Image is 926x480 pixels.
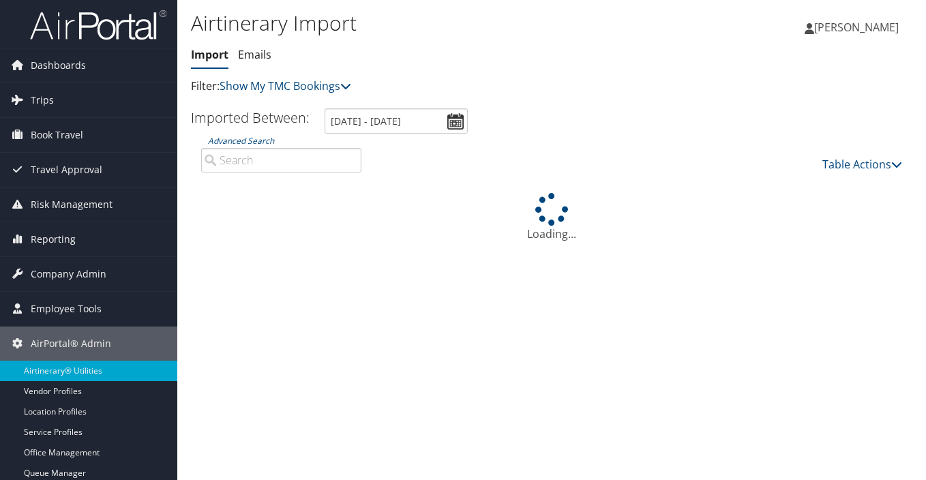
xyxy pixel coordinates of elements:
a: Import [191,47,228,62]
span: Dashboards [31,48,86,82]
span: Company Admin [31,257,106,291]
span: Risk Management [31,187,113,222]
div: Loading... [191,193,912,242]
a: Advanced Search [208,135,274,147]
a: Emails [238,47,271,62]
span: AirPortal® Admin [31,327,111,361]
span: Trips [31,83,54,117]
span: [PERSON_NAME] [814,20,899,35]
p: Filter: [191,78,672,95]
a: Show My TMC Bookings [220,78,351,93]
span: Reporting [31,222,76,256]
span: Employee Tools [31,292,102,326]
a: [PERSON_NAME] [805,7,912,48]
span: Book Travel [31,118,83,152]
a: Table Actions [822,157,902,172]
input: Advanced Search [201,148,361,172]
span: Travel Approval [31,153,102,187]
input: [DATE] - [DATE] [325,108,468,134]
h1: Airtinerary Import [191,9,672,37]
h3: Imported Between: [191,108,310,127]
img: airportal-logo.png [30,9,166,41]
